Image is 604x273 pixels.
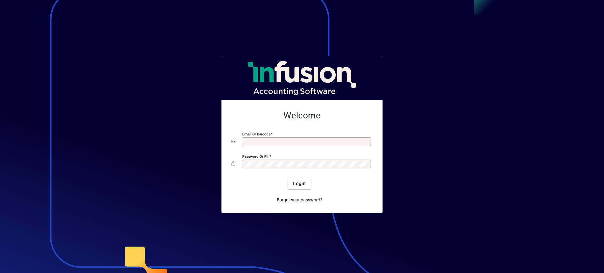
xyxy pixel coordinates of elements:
h2: Welcome [232,110,372,121]
span: Login [293,180,306,187]
mat-label: Email or Barcode [242,132,271,136]
mat-label: Password or Pin [242,154,269,159]
a: Forgot your password? [274,194,325,205]
button: Login [288,178,311,189]
span: Forgot your password? [277,197,322,203]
